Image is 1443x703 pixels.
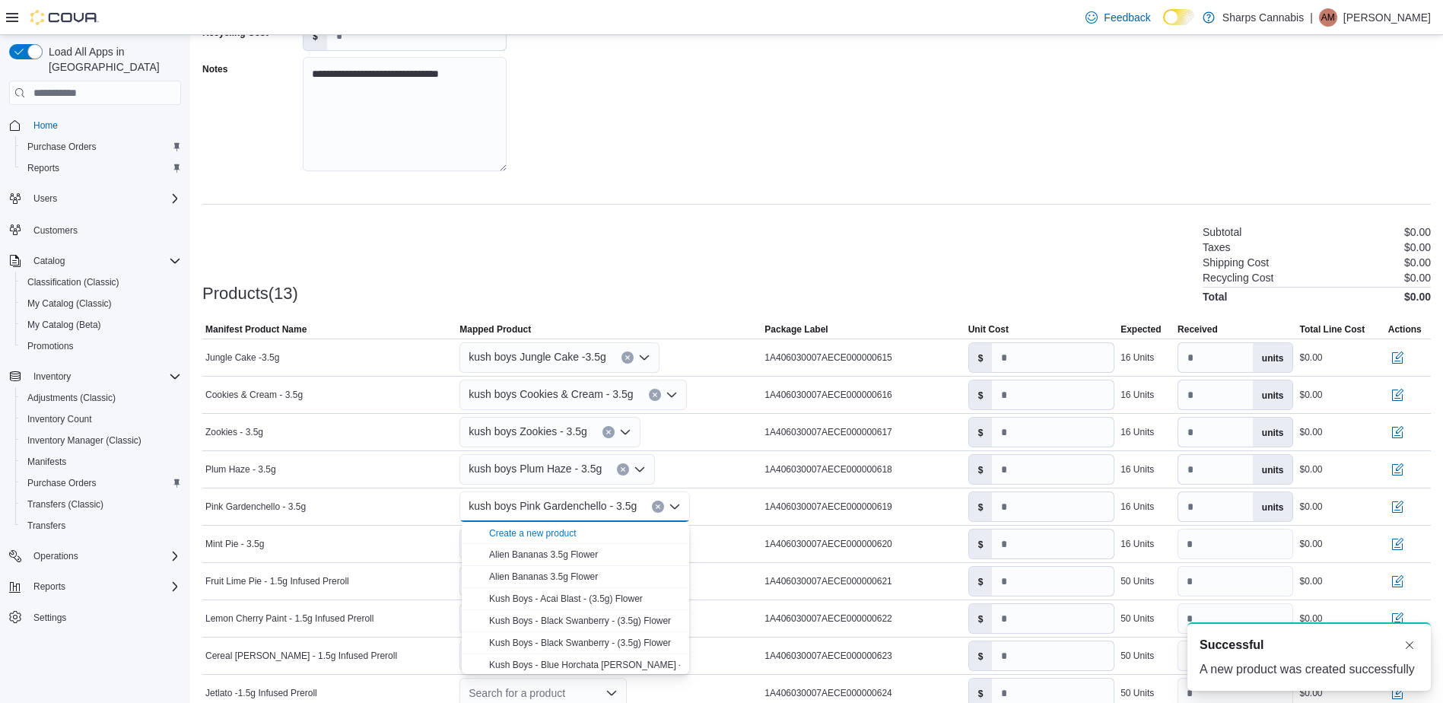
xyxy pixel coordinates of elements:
[489,527,577,539] button: Create a new product
[21,138,181,156] span: Purchase Orders
[1079,2,1156,33] a: Feedback
[27,547,84,565] button: Operations
[489,549,598,560] span: Alien Bananas 3.5g Flower
[1203,256,1269,269] h6: Shipping Cost
[1120,687,1154,699] div: 50 Units
[3,606,187,628] button: Settings
[27,319,101,331] span: My Catalog (Beta)
[21,159,181,177] span: Reports
[1388,323,1422,336] span: Actions
[15,293,187,314] button: My Catalog (Classic)
[3,250,187,272] button: Catalog
[21,316,181,334] span: My Catalog (Beta)
[27,547,181,565] span: Operations
[27,577,72,596] button: Reports
[27,162,59,174] span: Reports
[30,10,99,25] img: Cova
[15,451,187,472] button: Manifests
[764,351,892,364] span: 1A406030007AECE000000615
[462,544,689,566] button: Alien Bananas 3.5g Flower
[969,641,993,670] label: $
[15,136,187,157] button: Purchase Orders
[1253,380,1293,409] label: units
[21,517,181,535] span: Transfers
[634,463,646,476] button: Open list of options
[15,409,187,430] button: Inventory Count
[1120,538,1154,550] div: 16 Units
[1203,241,1231,253] h6: Taxes
[21,474,181,492] span: Purchase Orders
[1203,291,1227,303] h4: Total
[1319,8,1337,27] div: AJ Malhi
[462,522,689,544] button: Create a new product
[1120,463,1154,476] div: 16 Units
[205,612,373,625] span: Lemon Cherry Paint - 1.5g Infused Preroll
[27,456,66,468] span: Manifests
[764,612,892,625] span: 1A406030007AECE000000622
[21,389,122,407] a: Adjustments (Classic)
[205,351,279,364] span: Jungle Cake -3.5g
[1299,351,1322,364] div: $0.00
[21,410,98,428] a: Inventory Count
[27,116,181,135] span: Home
[1299,426,1322,438] div: $0.00
[15,314,187,336] button: My Catalog (Beta)
[3,366,187,387] button: Inventory
[27,116,64,135] a: Home
[27,220,181,239] span: Customers
[21,159,65,177] a: Reports
[968,323,1009,336] span: Unit Cost
[617,463,629,476] button: Clear input
[27,477,97,489] span: Purchase Orders
[33,612,66,624] span: Settings
[764,650,892,662] span: 1A406030007AECE000000623
[1200,636,1419,654] div: Notification
[469,422,587,441] span: kush boys Zookies - 3.5g
[1120,612,1154,625] div: 50 Units
[462,588,689,610] button: Kush Boys - Acai Blast - (3.5g) Flower
[764,538,892,550] span: 1A406030007AECE000000620
[1343,8,1431,27] p: [PERSON_NAME]
[15,472,187,494] button: Purchase Orders
[21,495,181,514] span: Transfers (Classic)
[1163,9,1195,25] input: Dark Mode
[205,323,307,336] span: Manifest Product Name
[27,608,181,627] span: Settings
[1178,323,1218,336] span: Received
[15,272,187,293] button: Classification (Classic)
[621,351,634,364] button: Clear input
[21,337,80,355] a: Promotions
[462,654,689,676] button: Kush Boys - Blue Horchata Mintz - (3.5g) Flower
[205,389,303,401] span: Cookies & Cream - 3.5g
[462,610,689,632] button: Kush Boys - Black Swanberry - (3.5g) Flower
[27,221,84,240] a: Customers
[21,294,118,313] a: My Catalog (Classic)
[21,517,72,535] a: Transfers
[969,567,993,596] label: $
[1404,256,1431,269] p: $0.00
[1299,538,1322,550] div: $0.00
[462,566,689,588] button: Alien Bananas 3.5g Flower
[1203,272,1273,284] h6: Recycling Cost
[1299,575,1322,587] div: $0.00
[1200,660,1419,679] div: A new product was created successfully
[489,571,598,582] span: Alien Bananas 3.5g Flower
[1120,650,1154,662] div: 50 Units
[1120,501,1154,513] div: 16 Units
[202,285,298,303] h3: Products(13)
[21,453,181,471] span: Manifests
[304,21,327,50] label: $
[602,426,615,438] button: Clear input
[33,192,57,205] span: Users
[205,426,263,438] span: Zookies - 3.5g
[1404,291,1431,303] h4: $0.00
[27,297,112,310] span: My Catalog (Classic)
[205,501,306,513] span: Pink Gardenchello - 3.5g
[27,340,74,352] span: Promotions
[15,387,187,409] button: Adjustments (Classic)
[27,498,103,511] span: Transfers (Classic)
[21,474,103,492] a: Purchase Orders
[3,188,187,209] button: Users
